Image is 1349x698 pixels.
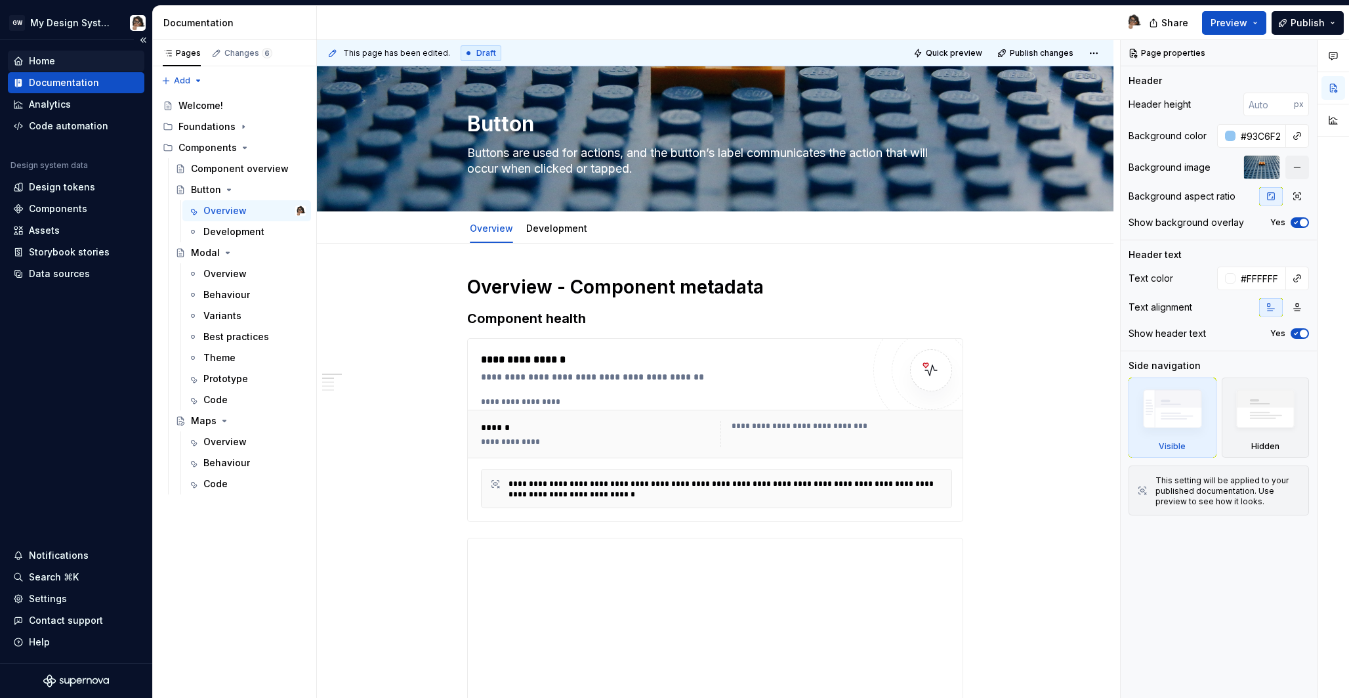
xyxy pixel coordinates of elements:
button: Share [1142,11,1197,35]
div: Components [178,141,237,154]
a: Home [8,51,144,72]
div: Background color [1129,129,1207,142]
a: Behaviour [182,284,311,305]
a: Variants [182,305,311,326]
div: Documentation [163,16,311,30]
div: Theme [203,351,236,364]
button: Add [157,72,207,90]
img: Jessica [295,206,306,216]
div: Overview [203,435,247,448]
a: Welcome! [157,95,311,116]
a: Component overview [170,158,311,179]
div: Component overview [191,162,289,175]
div: Development [203,225,264,238]
div: Button [191,183,221,196]
div: Storybook stories [29,246,110,259]
div: Overview [465,214,518,242]
div: Code [203,477,228,491]
div: Foundations [178,120,236,133]
div: Overview [203,267,247,280]
div: Text color [1129,272,1173,285]
button: Collapse sidebar [134,31,152,49]
div: Background aspect ratio [1129,190,1235,203]
textarea: Button [465,108,961,140]
a: Assets [8,220,144,241]
div: Development [521,214,592,242]
div: Page tree [157,95,311,494]
a: Best practices [182,326,311,347]
span: Add [174,76,190,86]
div: Prototype [203,372,248,385]
div: Welcome! [178,99,223,112]
button: Contact support [8,610,144,631]
button: Notifications [8,545,144,566]
div: Visible [1129,378,1216,458]
span: Quick preview [926,48,982,58]
div: Visible [1159,441,1186,452]
div: Home [29,55,55,68]
span: Share [1161,16,1188,30]
a: Code [182,389,311,410]
a: Overview [182,431,311,452]
a: Code [182,473,311,494]
div: Search ⌘K [29,571,79,584]
a: Documentation [8,72,144,93]
div: Code [203,393,228,406]
div: Analytics [29,98,71,111]
div: Background image [1129,161,1211,174]
h3: Component health [467,309,963,328]
div: GW [9,15,25,31]
a: Theme [182,347,311,368]
div: Hidden [1251,441,1279,452]
a: Code automation [8,116,144,137]
div: Design system data [10,160,88,171]
a: Components [8,198,144,219]
a: Storybook stories [8,242,144,263]
input: Auto [1235,267,1286,290]
span: Preview [1211,16,1247,30]
span: Draft [476,48,496,58]
div: Overview [203,204,247,217]
div: Show background overlay [1129,216,1244,229]
a: Overview [470,223,513,234]
div: Settings [29,592,67,605]
span: This page has been edited. [343,48,450,58]
a: Overview [182,263,311,284]
a: OverviewJessica [182,200,311,221]
h1: Overview - Component metadata [467,275,963,299]
a: Development [526,223,587,234]
div: Modal [191,246,220,259]
div: Help [29,636,50,649]
div: Changes [224,48,272,58]
div: Foundations [157,116,311,137]
div: Behaviour [203,456,250,469]
div: Components [157,137,311,158]
div: Text alignment [1129,301,1192,314]
img: Jessica [1126,14,1142,30]
button: Search ⌘K [8,567,144,588]
button: Preview [1202,11,1266,35]
div: Header text [1129,248,1182,261]
div: Components [29,202,87,215]
span: Publish [1291,16,1325,30]
div: Maps [191,414,217,427]
button: Publish [1272,11,1344,35]
div: My Design System [30,16,114,30]
p: px [1294,99,1304,110]
div: This setting will be applied to your published documentation. Use preview to see how it looks. [1155,475,1300,507]
div: Best practices [203,330,269,343]
div: Notifications [29,549,89,562]
span: Publish changes [1010,48,1073,58]
button: Quick preview [909,44,988,62]
a: Development [182,221,311,242]
a: Behaviour [182,452,311,473]
div: Contact support [29,614,103,627]
div: Hidden [1222,378,1310,458]
button: Publish changes [993,44,1079,62]
div: Data sources [29,267,90,280]
div: Behaviour [203,288,250,301]
div: Code automation [29,120,108,133]
label: Yes [1270,328,1285,339]
button: Help [8,632,144,653]
textarea: Buttons are used for actions, and the button’s label communicates the action that will occur when... [465,142,961,179]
